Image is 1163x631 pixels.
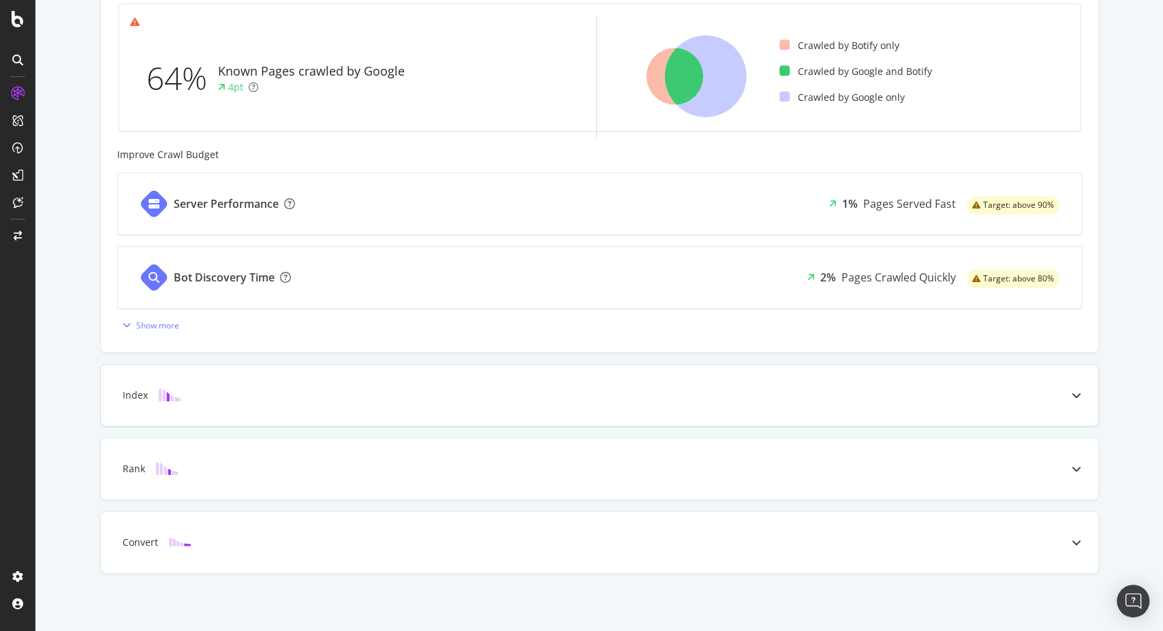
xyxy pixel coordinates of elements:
div: Pages Crawled Quickly [841,270,956,286]
div: Convert [123,536,158,549]
div: Index [123,388,148,402]
div: 2% [820,270,836,286]
a: Server Performance1%Pages Served Fastwarning label [117,172,1082,235]
div: Crawled by Google only [779,91,905,104]
div: Server Performance [174,196,279,212]
div: Rank [123,462,145,476]
span: Target: above 90% [983,201,1054,209]
div: 4pt [228,80,243,94]
div: Crawled by Botify only [779,39,899,52]
div: Bot Discovery Time [174,270,275,286]
div: warning label [967,196,1059,215]
div: Known Pages crawled by Google [218,63,405,80]
div: Crawled by Google and Botify [779,65,932,78]
div: warning label [967,269,1059,288]
div: Pages Served Fast [863,196,956,212]
span: Target: above 80% [983,275,1054,283]
div: 1% [842,196,858,212]
div: 64% [146,56,218,101]
img: block-icon [156,462,178,475]
div: Show more [136,320,179,331]
div: Improve Crawl Budget [117,148,1082,161]
button: Show more [117,314,179,336]
img: block-icon [169,536,191,549]
a: Bot Discovery Time2%Pages Crawled Quicklywarning label [117,246,1082,309]
div: Open Intercom Messenger [1117,585,1149,617]
img: block-icon [159,388,181,401]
